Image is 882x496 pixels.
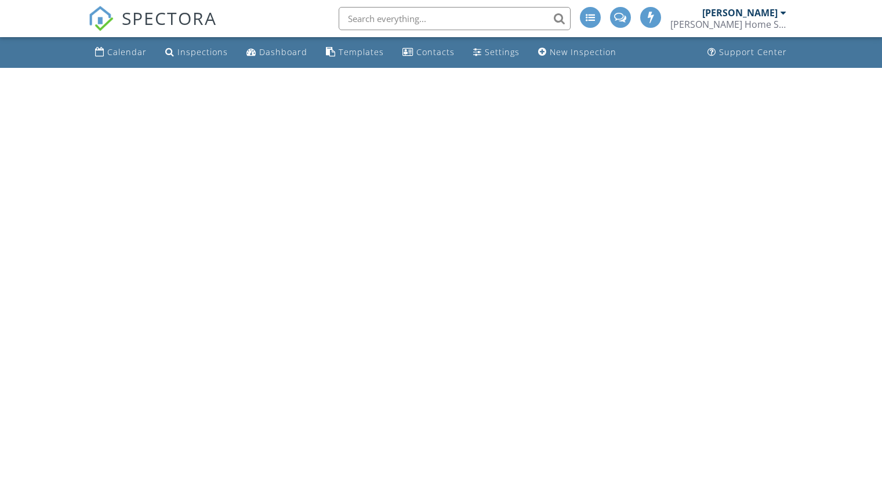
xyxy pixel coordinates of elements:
[469,42,524,63] a: Settings
[670,19,786,30] div: Scott Home Services, LLC
[161,42,233,63] a: Inspections
[242,42,312,63] a: Dashboard
[90,42,151,63] a: Calendar
[177,46,228,57] div: Inspections
[339,46,384,57] div: Templates
[259,46,307,57] div: Dashboard
[702,7,778,19] div: [PERSON_NAME]
[339,7,571,30] input: Search everything...
[122,6,217,30] span: SPECTORA
[88,6,114,31] img: The Best Home Inspection Software - Spectora
[533,42,621,63] a: New Inspection
[719,46,787,57] div: Support Center
[703,42,792,63] a: Support Center
[107,46,147,57] div: Calendar
[398,42,459,63] a: Contacts
[88,16,217,40] a: SPECTORA
[485,46,520,57] div: Settings
[416,46,455,57] div: Contacts
[321,42,389,63] a: Templates
[550,46,616,57] div: New Inspection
